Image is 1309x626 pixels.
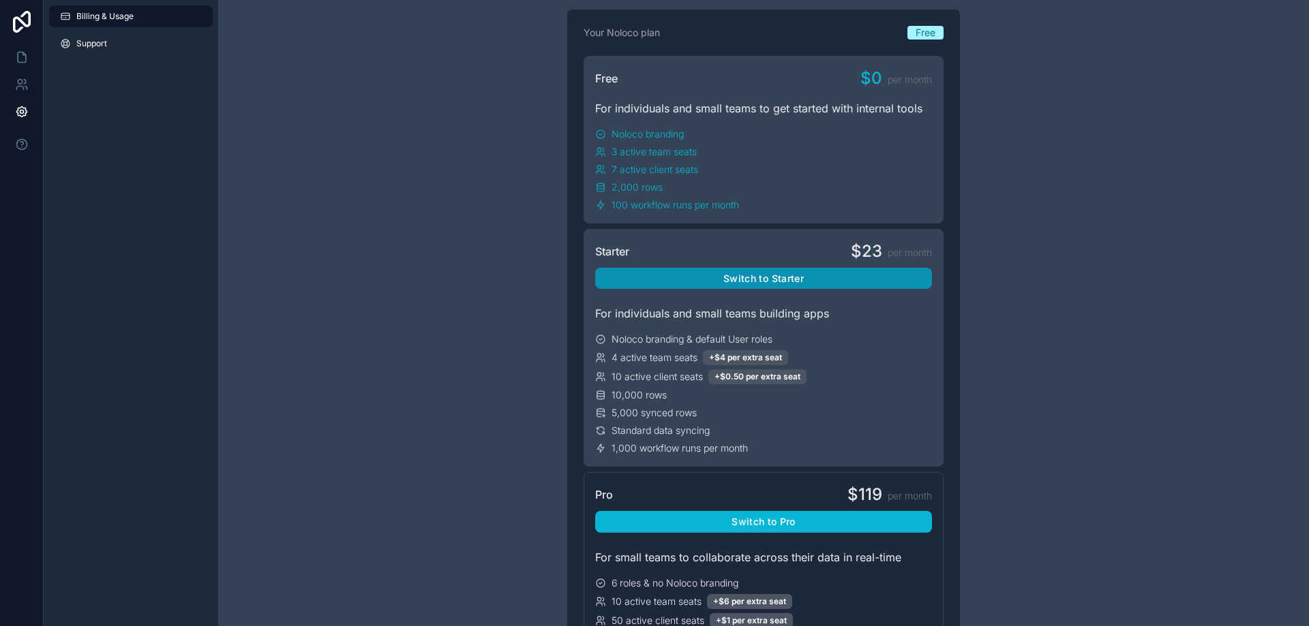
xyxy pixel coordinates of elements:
[612,406,697,420] span: 5,000 synced rows
[595,100,932,116] div: For individuals and small teams to get started with internal tools
[707,594,792,609] div: +$6 per extra seat
[612,127,684,141] span: Noloco branding
[595,243,629,260] span: Starter
[612,370,703,384] span: 10 active client seats
[595,511,932,533] button: Switch to Pro
[49,33,213,54] a: Support
[708,369,807,384] div: +$0.50 per extra seat
[584,26,660,40] p: Your Noloco plan
[76,38,107,49] span: Support
[595,268,932,289] button: Switch to Starter
[612,388,667,402] span: 10,000 rows
[851,240,882,262] span: $23
[847,484,882,505] span: $119
[703,350,788,365] div: +$4 per extra seat
[612,332,772,346] span: Noloco branding & default User roles
[888,489,932,503] span: per month
[612,576,738,590] span: 6 roles & no Noloco branding
[860,67,882,89] span: $0
[76,11,134,22] span: Billing & Usage
[612,351,697,364] span: 4 active team seats
[916,26,935,40] span: Free
[595,305,932,322] div: For individuals and small teams building apps
[612,595,702,608] span: 10 active team seats
[612,441,748,455] span: 1,000 workflow runs per month
[612,145,697,159] span: 3 active team seats
[888,246,932,260] span: per month
[595,549,932,565] div: For small teams to collaborate across their data in real-time
[49,5,213,27] a: Billing & Usage
[595,70,618,87] span: Free
[612,163,698,176] span: 7 active client seats
[888,73,932,87] span: per month
[612,198,739,212] span: 100 workflow runs per month
[612,181,663,194] span: 2,000 rows
[595,486,613,503] span: Pro
[612,424,710,437] span: Standard data syncing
